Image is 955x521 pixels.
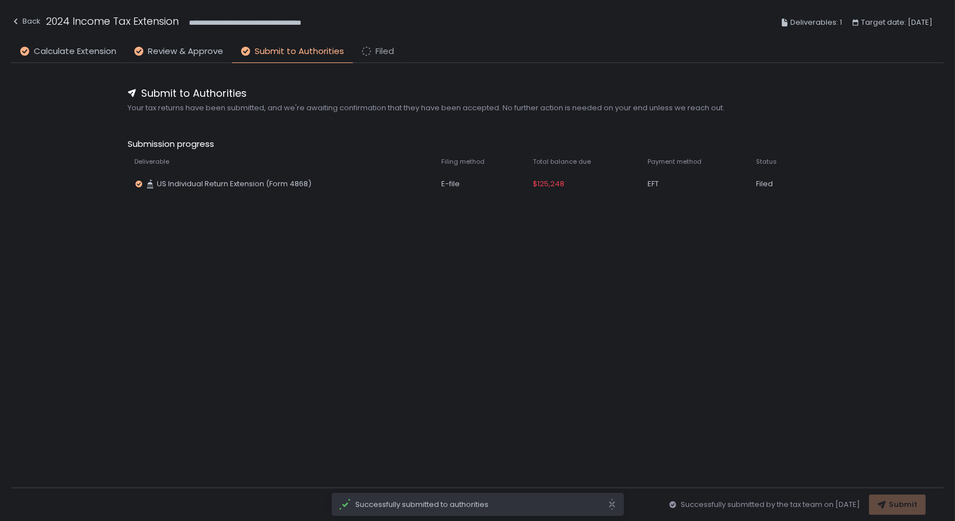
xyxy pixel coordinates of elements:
span: EFT [648,179,659,189]
div: Filed [756,179,798,189]
span: Submit to Authorities [255,45,344,58]
span: Status [756,158,777,166]
h1: 2024 Income Tax Extension [46,14,179,29]
svg: close [608,498,617,510]
button: Back [11,14,40,32]
span: Your tax returns have been submitted, and we're awaiting confirmation that they have been accepte... [128,103,827,113]
div: E-file [441,179,519,189]
span: Total balance due [533,158,591,166]
span: Deliverables: 1 [790,16,842,29]
span: Successfully submitted by the tax team on [DATE] [681,500,860,510]
span: Deliverable [134,158,169,166]
span: Payment method [648,158,701,166]
span: Successfully submitted to authorities [356,500,608,510]
span: Submission progress [128,138,827,151]
span: Calculate Extension [34,45,116,58]
span: Filed [375,45,394,58]
span: $125,248 [533,179,564,189]
span: Target date: [DATE] [861,16,933,29]
span: US Individual Return Extension (Form 4868) [157,179,311,189]
span: Submit to Authorities [141,86,247,101]
span: Review & Approve [148,45,223,58]
span: Filing method [441,158,485,166]
div: Back [11,15,40,28]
